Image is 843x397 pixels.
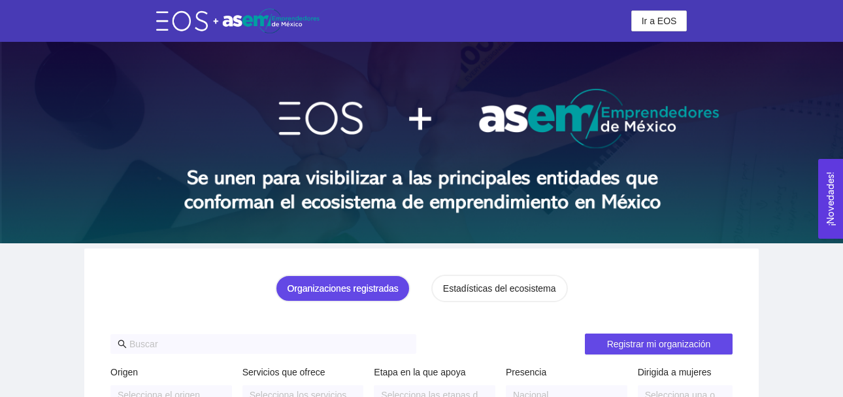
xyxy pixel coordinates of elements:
[156,9,320,33] img: eos-asem-logo.38b026ae.png
[129,337,409,351] input: Buscar
[642,14,677,28] span: Ir a EOS
[818,159,843,239] button: Open Feedback Widget
[585,334,733,354] button: Registrar mi organización
[287,281,398,296] div: Organizaciones registradas
[638,365,712,379] label: Dirigida a mujeres
[506,365,546,379] label: Presencia
[374,365,465,379] label: Etapa en la que apoya
[443,281,556,296] div: Estadísticas del ecosistema
[607,337,711,351] span: Registrar mi organización
[242,365,325,379] label: Servicios que ofrece
[110,365,138,379] label: Origen
[631,10,687,31] button: Ir a EOS
[118,339,127,349] span: search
